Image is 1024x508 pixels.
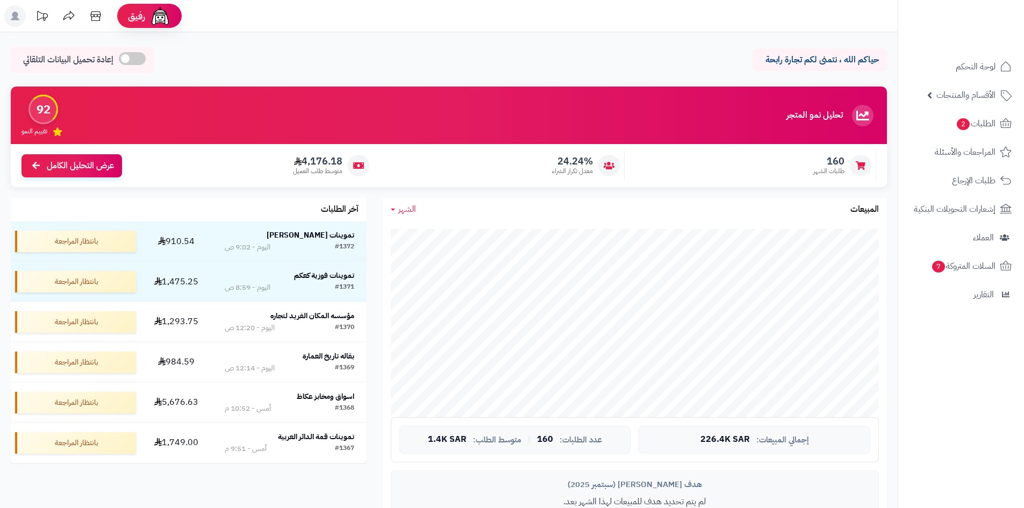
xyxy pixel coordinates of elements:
span: المراجعات والأسئلة [935,145,996,160]
a: السلات المتروكة7 [905,253,1018,279]
span: الأقسام والمنتجات [936,88,996,103]
a: تحديثات المنصة [28,5,55,30]
td: 1,475.25 [140,262,212,302]
span: رفيق [128,10,145,23]
span: 24.24% [552,155,593,167]
span: 160 [813,155,844,167]
span: متوسط الطلب: [473,435,521,445]
span: متوسط طلب العميل [293,167,342,176]
span: السلات المتروكة [931,259,996,274]
div: اليوم - 12:14 ص [225,363,275,374]
div: بانتظار المراجعة [15,231,136,252]
span: طلبات الشهر [813,167,844,176]
td: 1,749.00 [140,423,212,463]
td: 5,676.63 [140,383,212,423]
strong: تموينات فوزية كعكم [294,270,354,281]
div: #1372 [335,242,354,253]
span: لوحة التحكم [956,59,996,74]
h3: المبيعات [850,205,879,214]
strong: تموينات [PERSON_NAME] [267,230,354,241]
td: 984.59 [140,342,212,382]
a: إشعارات التحويلات البنكية [905,196,1018,222]
span: العملاء [973,230,994,245]
div: اليوم - 12:20 ص [225,323,275,333]
strong: بقاله تاريخ العمارة [303,350,354,362]
span: 226.4K SAR [700,435,750,445]
span: 1.4K SAR [428,435,467,445]
div: اليوم - 9:02 ص [225,242,270,253]
div: بانتظار المراجعة [15,271,136,292]
div: بانتظار المراجعة [15,311,136,333]
div: بانتظار المراجعة [15,432,136,454]
span: التقارير [973,287,994,302]
div: بانتظار المراجعة [15,392,136,413]
div: #1370 [335,323,354,333]
div: #1367 [335,443,354,454]
div: #1371 [335,282,354,293]
a: عرض التحليل الكامل [22,154,122,177]
td: 1,293.75 [140,302,212,342]
span: 7 [932,260,946,273]
div: أمس - 10:52 م [225,403,271,414]
span: عرض التحليل الكامل [47,160,114,172]
span: 160 [537,435,553,445]
h3: تحليل نمو المتجر [786,111,843,120]
span: الشهر [398,203,416,216]
div: اليوم - 8:59 ص [225,282,270,293]
a: التقارير [905,282,1018,307]
div: بانتظار المراجعة [15,352,136,373]
a: المراجعات والأسئلة [905,139,1018,165]
div: أمس - 9:51 م [225,443,267,454]
span: معدل تكرار الشراء [552,167,593,176]
p: لم يتم تحديد هدف للمبيعات لهذا الشهر بعد. [399,496,870,508]
a: طلبات الإرجاع [905,168,1018,194]
span: إشعارات التحويلات البنكية [914,202,996,217]
a: الشهر [391,203,416,216]
span: | [528,435,531,443]
h3: آخر الطلبات [321,205,359,214]
div: #1368 [335,403,354,414]
img: logo-2.png [951,9,1014,32]
a: لوحة التحكم [905,54,1018,80]
span: 4,176.18 [293,155,342,167]
a: الطلبات2 [905,111,1018,137]
a: العملاء [905,225,1018,251]
img: ai-face.png [149,5,171,27]
div: هدف [PERSON_NAME] (سبتمبر 2025) [399,479,870,490]
div: #1369 [335,363,354,374]
strong: مؤسسه المكان الفريد لتجاره [270,310,354,321]
strong: اسواق ومخابز عكاظ [297,391,354,402]
td: 910.54 [140,221,212,261]
p: حياكم الله ، نتمنى لكم تجارة رابحة [761,54,879,66]
span: إعادة تحميل البيانات التلقائي [23,54,113,66]
span: إجمالي المبيعات: [756,435,809,445]
span: تقييم النمو [22,127,47,136]
span: عدد الطلبات: [560,435,602,445]
span: 2 [956,118,970,131]
span: طلبات الإرجاع [952,173,996,188]
span: الطلبات [956,116,996,131]
strong: تموينات قمة الدائر العربية [278,431,354,442]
